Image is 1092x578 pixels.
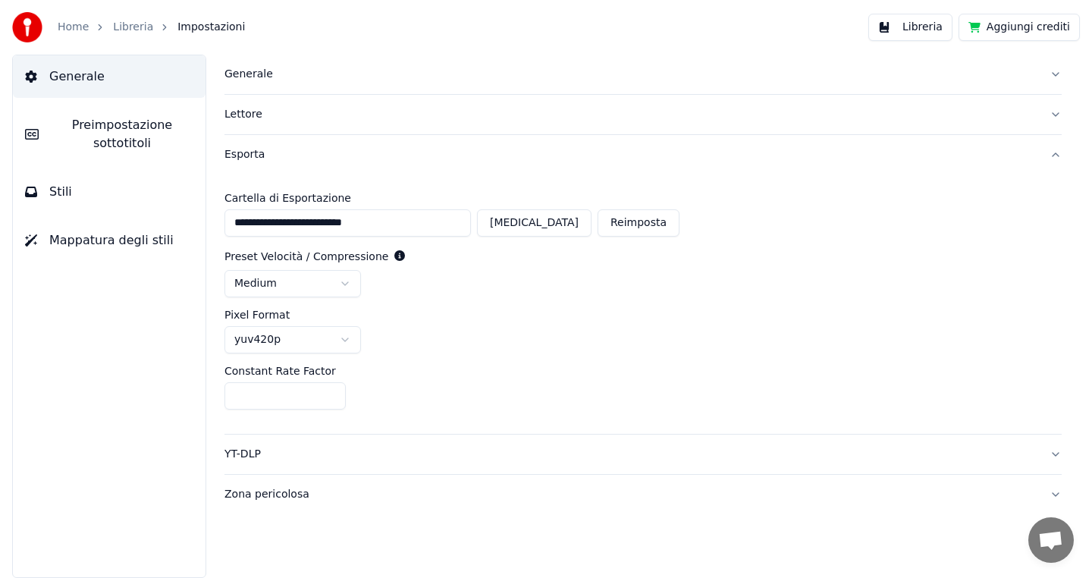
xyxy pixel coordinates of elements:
span: Mappatura degli stili [49,231,174,250]
div: Generale [224,67,1037,82]
img: youka [12,12,42,42]
a: Aprire la chat [1028,517,1074,563]
span: Stili [49,183,72,201]
span: Preimpostazione sottotitoli [51,116,193,152]
div: Zona pericolosa [224,487,1037,502]
button: Libreria [868,14,952,41]
button: Preimpostazione sottotitoli [13,104,206,165]
div: Esporta [224,174,1062,434]
div: Lettore [224,107,1037,122]
button: Esporta [224,135,1062,174]
button: Lettore [224,95,1062,134]
span: Impostazioni [177,20,245,35]
button: Generale [13,55,206,98]
label: Cartella di Esportazione [224,193,679,203]
button: [MEDICAL_DATA] [477,209,591,237]
div: YT-DLP [224,447,1037,462]
span: Generale [49,68,105,86]
label: Constant Rate Factor [224,366,336,376]
nav: breadcrumb [58,20,245,35]
a: Libreria [113,20,153,35]
label: Preset Velocità / Compressione [224,251,388,262]
label: Pixel Format [224,309,290,320]
button: Generale [224,55,1062,94]
div: Esporta [224,147,1037,162]
button: Reimposta [598,209,679,237]
button: Aggiungi crediti [959,14,1080,41]
button: Zona pericolosa [224,475,1062,514]
a: Home [58,20,89,35]
button: Stili [13,171,206,213]
button: YT-DLP [224,435,1062,474]
button: Mappatura degli stili [13,219,206,262]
